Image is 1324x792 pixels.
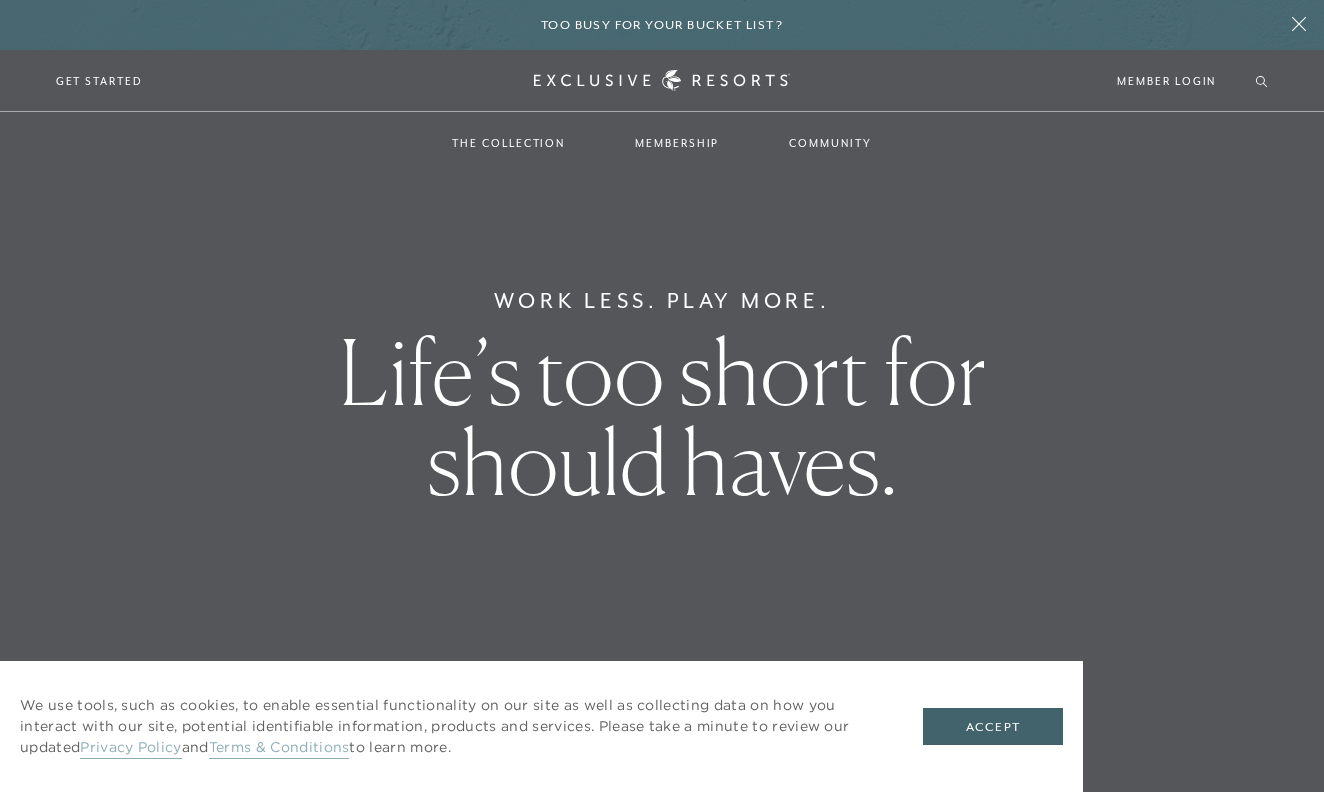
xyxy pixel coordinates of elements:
a: Privacy Policy [80,738,181,759]
h6: Too busy for your bucket list? [541,16,783,35]
h6: Work Less. Play More. [494,285,831,317]
p: We use tools, such as cookies, to enable essential functionality on our site as well as collectin... [20,695,883,758]
a: Terms & Conditions [209,738,350,759]
a: Member Login [1117,72,1216,90]
a: Get Started [56,72,143,90]
a: Community [769,114,891,172]
button: Accept [923,708,1063,746]
h1: Life’s too short for should haves. [231,327,1092,507]
a: The Collection [432,114,585,172]
a: Membership [615,114,739,172]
